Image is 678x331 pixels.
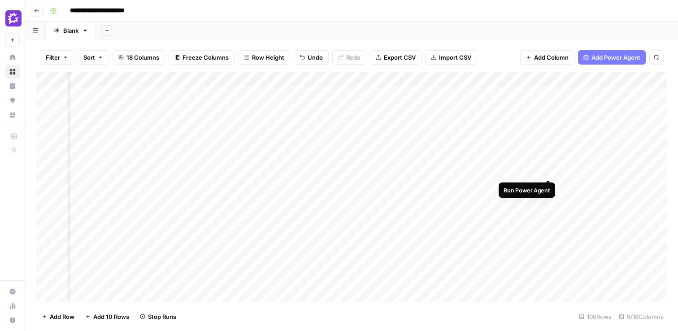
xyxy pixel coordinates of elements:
[346,53,361,62] span: Redo
[5,7,20,30] button: Workspace: Gong
[370,50,422,65] button: Export CSV
[83,53,95,62] span: Sort
[148,312,176,321] span: Stop Runs
[78,50,109,65] button: Sort
[5,313,20,327] button: Help + Support
[520,50,574,65] button: Add Column
[46,53,60,62] span: Filter
[46,22,96,39] a: Blank
[36,309,80,324] button: Add Row
[169,50,235,65] button: Freeze Columns
[5,79,20,93] a: Insights
[238,50,290,65] button: Row Height
[5,299,20,313] a: Usage
[183,53,229,62] span: Freeze Columns
[50,312,74,321] span: Add Row
[113,50,165,65] button: 18 Columns
[591,53,640,62] span: Add Power Agent
[5,10,22,26] img: Gong Logo
[615,309,667,324] div: 9/18 Columns
[504,186,550,194] div: Run Power Agent
[575,309,615,324] div: 100 Rows
[5,93,20,108] a: Opportunities
[5,108,20,122] a: Your Data
[63,26,78,35] div: Blank
[534,53,569,62] span: Add Column
[439,53,471,62] span: Import CSV
[308,53,323,62] span: Undo
[384,53,416,62] span: Export CSV
[425,50,477,65] button: Import CSV
[294,50,329,65] button: Undo
[5,284,20,299] a: Settings
[332,50,366,65] button: Redo
[80,309,135,324] button: Add 10 Rows
[126,53,159,62] span: 18 Columns
[5,50,20,65] a: Home
[135,309,182,324] button: Stop Runs
[578,50,646,65] button: Add Power Agent
[40,50,74,65] button: Filter
[252,53,284,62] span: Row Height
[5,65,20,79] a: Browse
[93,312,129,321] span: Add 10 Rows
